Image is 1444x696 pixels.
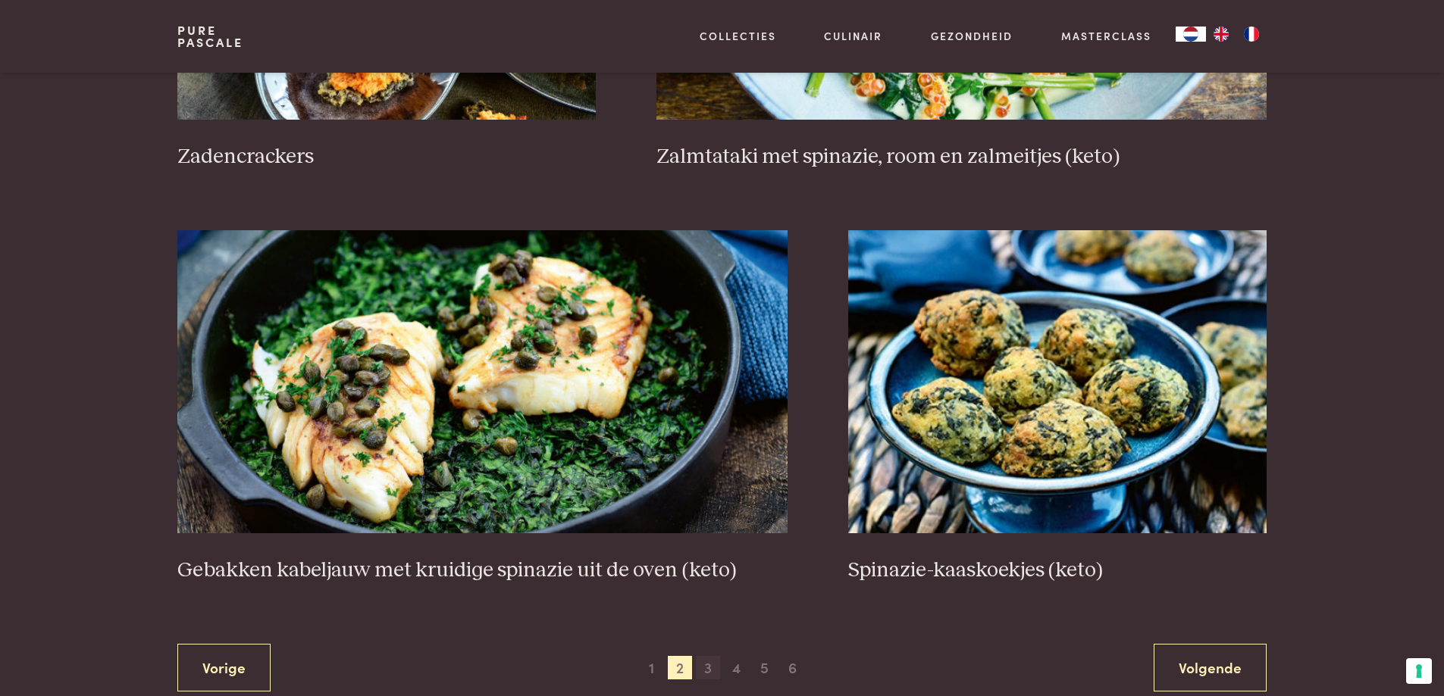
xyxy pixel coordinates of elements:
img: Gebakken kabeljauw met kruidige spinazie uit de oven (keto) [177,230,788,533]
img: Spinazie-kaaskoekjes (keto) [848,230,1267,533]
a: PurePascale [177,24,243,48]
a: Masterclass [1061,28,1151,44]
a: Spinazie-kaaskoekjes (keto) Spinazie-kaaskoekjes (keto) [848,230,1267,583]
a: Gezondheid [931,28,1013,44]
h3: Gebakken kabeljauw met kruidige spinazie uit de oven (keto) [177,557,788,584]
span: 1 [640,656,664,680]
a: Gebakken kabeljauw met kruidige spinazie uit de oven (keto) Gebakken kabeljauw met kruidige spina... [177,230,788,583]
h3: Zalmtataki met spinazie, room en zalmeitjes (keto) [656,144,1267,170]
span: 2 [668,656,692,680]
div: Language [1176,27,1206,42]
span: 5 [752,656,776,680]
a: NL [1176,27,1206,42]
a: Volgende [1154,644,1267,691]
span: 6 [781,656,805,680]
h3: Spinazie-kaaskoekjes (keto) [848,557,1267,584]
a: EN [1206,27,1236,42]
ul: Language list [1206,27,1267,42]
a: Culinair [824,28,882,44]
a: Vorige [177,644,271,691]
aside: Language selected: Nederlands [1176,27,1267,42]
span: 3 [696,656,720,680]
h3: Zadencrackers [177,144,596,170]
a: FR [1236,27,1267,42]
button: Uw voorkeuren voor toestemming voor trackingtechnologieën [1406,658,1432,684]
a: Collecties [700,28,776,44]
span: 4 [724,656,748,680]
